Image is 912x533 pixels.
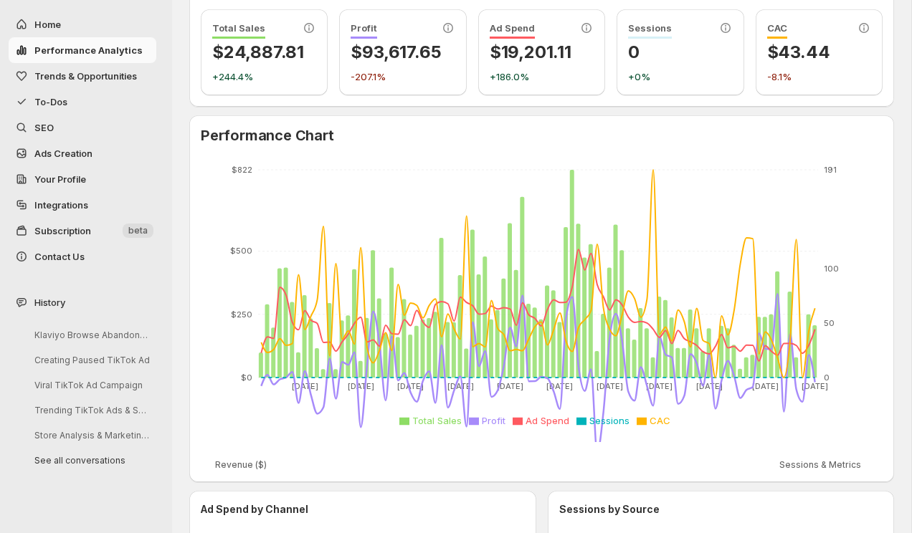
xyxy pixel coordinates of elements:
span: Your Profile [34,173,86,185]
p: -8.1% [767,69,871,84]
button: See all conversations [23,449,159,471]
span: To-Dos [34,96,67,107]
h3: Sessions by Source [559,502,883,517]
p: -207.1% [351,69,455,84]
button: Viral TikTok Ad Campaign [23,374,159,396]
span: Sessions [628,22,672,39]
button: Contact Us [9,244,156,269]
span: History [34,295,65,309]
button: Ads Creation [9,140,156,166]
tspan: [DATE] [397,381,424,391]
span: Sessions [589,415,630,426]
span: beta [128,225,148,236]
span: Ads Creation [34,148,92,159]
p: $19,201.11 [490,41,594,64]
span: SEO [34,122,54,133]
button: Klaviyo Browse Abandonment Email Drafting [23,324,159,346]
tspan: [DATE] [546,381,573,391]
button: Home [9,11,156,37]
span: CAC [650,415,670,426]
button: Creating Paused TikTok Ad [23,349,159,371]
span: Total Sales [412,415,462,426]
tspan: [DATE] [696,381,723,391]
button: Subscription [9,218,156,244]
tspan: 100 [824,264,839,274]
span: CAC [767,22,787,39]
tspan: [DATE] [752,381,779,391]
p: +244.4% [212,69,316,84]
span: Subscription [34,225,91,236]
tspan: [DATE] [447,381,474,391]
span: Revenue ($) [215,459,267,471]
span: Profit [482,415,505,426]
p: $24,887.81 [212,41,316,64]
a: SEO [9,115,156,140]
p: $93,617.65 [351,41,455,64]
span: Performance Analytics [34,44,143,56]
span: Ad Spend [490,22,535,39]
span: Ad Spend [526,415,569,426]
tspan: [DATE] [348,381,374,391]
tspan: [DATE] [802,381,828,391]
tspan: $0 [241,373,252,383]
tspan: $500 [230,246,252,256]
tspan: 191 [824,165,837,175]
span: Integrations [34,199,88,211]
tspan: 0 [824,373,830,383]
button: Trends & Opportunities [9,63,156,89]
h2: Performance Chart [201,127,883,144]
span: Sessions & Metrics [779,459,861,471]
tspan: $822 [232,165,252,175]
tspan: [DATE] [646,381,673,391]
span: Home [34,19,61,30]
span: Trends & Opportunities [34,70,137,82]
tspan: $250 [231,309,252,320]
tspan: 50 [824,318,835,328]
tspan: [DATE] [497,381,523,391]
button: Trending TikTok Ads & Script [23,399,159,421]
tspan: [DATE] [292,381,318,391]
p: +186.0% [490,69,594,84]
a: Integrations [9,192,156,218]
span: Total Sales [212,22,265,39]
button: Store Analysis & Marketing Help [23,424,159,446]
p: $43.44 [767,41,871,64]
p: +0% [628,69,732,84]
p: 0 [628,41,732,64]
h3: Ad Spend by Channel [201,502,525,517]
span: Contact Us [34,251,85,262]
a: Your Profile [9,166,156,192]
button: Performance Analytics [9,37,156,63]
tspan: [DATE] [597,381,623,391]
button: To-Dos [9,89,156,115]
span: Profit [351,22,377,39]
